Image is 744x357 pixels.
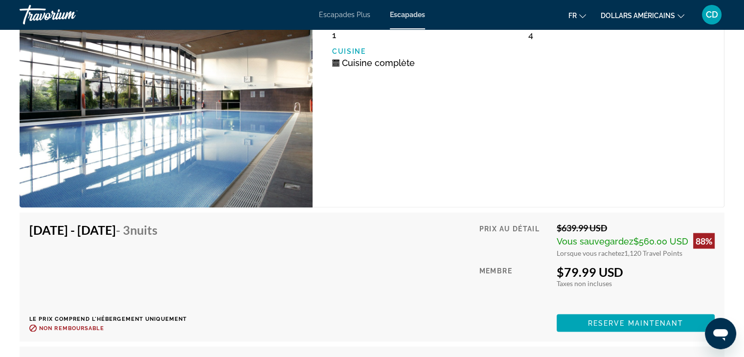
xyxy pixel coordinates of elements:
p: Cuisine [332,47,519,55]
font: fr [568,12,577,20]
span: - 3 [116,222,158,237]
button: Menu utilisateur [699,4,724,25]
div: Membre [479,264,549,307]
span: Reserve maintenant [588,319,684,327]
button: Changer de devise [601,8,684,22]
button: Reserve maintenant [557,314,715,332]
span: Vous sauvegardez [557,236,633,246]
font: CD [706,9,718,20]
iframe: Bouton de lancement de la fenêtre de messagerie [705,318,736,349]
span: 1 [332,30,336,40]
p: Le prix comprend l'hébergement uniquement [29,315,187,322]
span: 4 [528,30,533,40]
span: Lorsque vous rachetez [557,248,624,257]
a: Escapades Plus [319,11,370,19]
font: dollars américains [601,12,675,20]
div: $79.99 USD [557,264,715,279]
span: 1,120 Travel Points [624,248,682,257]
a: Escapades [390,11,425,19]
span: Cuisine complète [342,58,415,68]
div: $639.99 USD [557,222,715,233]
button: Changer de langue [568,8,586,22]
span: nuits [130,222,158,237]
span: Non remboursable [39,325,104,331]
div: Prix au détail [479,222,549,257]
a: Travorium [20,2,117,27]
span: $560.00 USD [633,236,688,246]
h4: [DATE] - [DATE] [29,222,180,237]
span: Taxes non incluses [557,279,612,287]
div: 88% [693,233,715,248]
